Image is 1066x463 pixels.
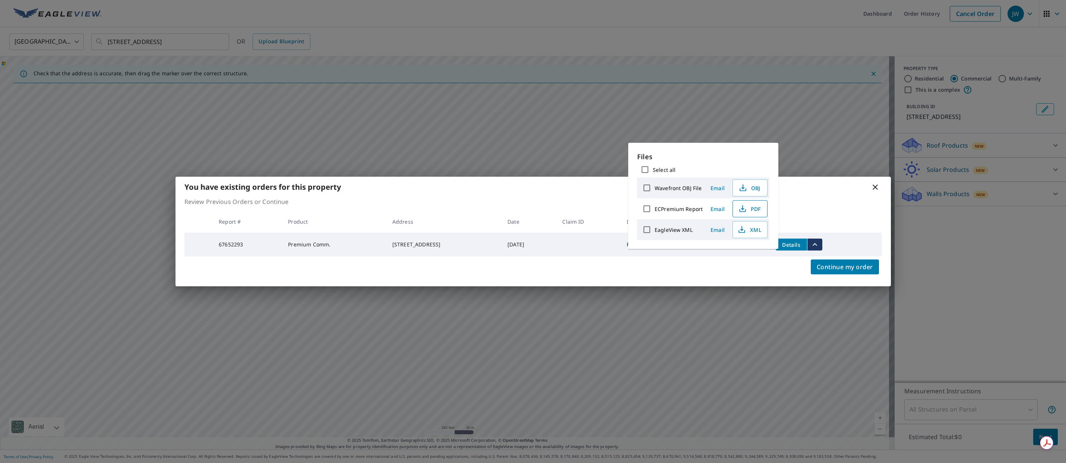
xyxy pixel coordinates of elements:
b: You have existing orders for this property [184,182,341,192]
button: Email [706,203,730,215]
th: Address [386,211,502,233]
label: ECPremium Report [655,205,703,212]
th: Report # [213,211,282,233]
span: Continue my order [817,262,873,272]
button: XML [733,221,768,238]
span: Email [709,205,727,212]
td: Regular [621,233,683,256]
p: Review Previous Orders or Continue [184,197,882,206]
p: Files [637,152,769,162]
label: Wavefront OBJ File [655,185,702,192]
button: PDF [733,200,768,217]
button: OBJ [733,179,768,196]
span: Email [709,226,727,233]
button: detailsBtn-67652293 [776,239,807,251]
th: Product [282,211,386,233]
span: OBJ [737,183,761,192]
label: Select all [653,166,676,173]
td: [DATE] [502,233,556,256]
button: Email [706,182,730,194]
span: Details [780,241,803,248]
td: Premium Comm. [282,233,386,256]
div: [STREET_ADDRESS] [392,241,496,248]
button: Email [706,224,730,236]
th: Delivery [621,211,683,233]
span: Email [709,185,727,192]
span: PDF [737,204,761,213]
th: Date [502,211,556,233]
button: filesDropdownBtn-67652293 [807,239,822,251]
label: EagleView XML [655,226,693,233]
span: XML [737,225,761,234]
th: Claim ID [556,211,621,233]
button: Continue my order [811,259,879,274]
td: 67652293 [213,233,282,256]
